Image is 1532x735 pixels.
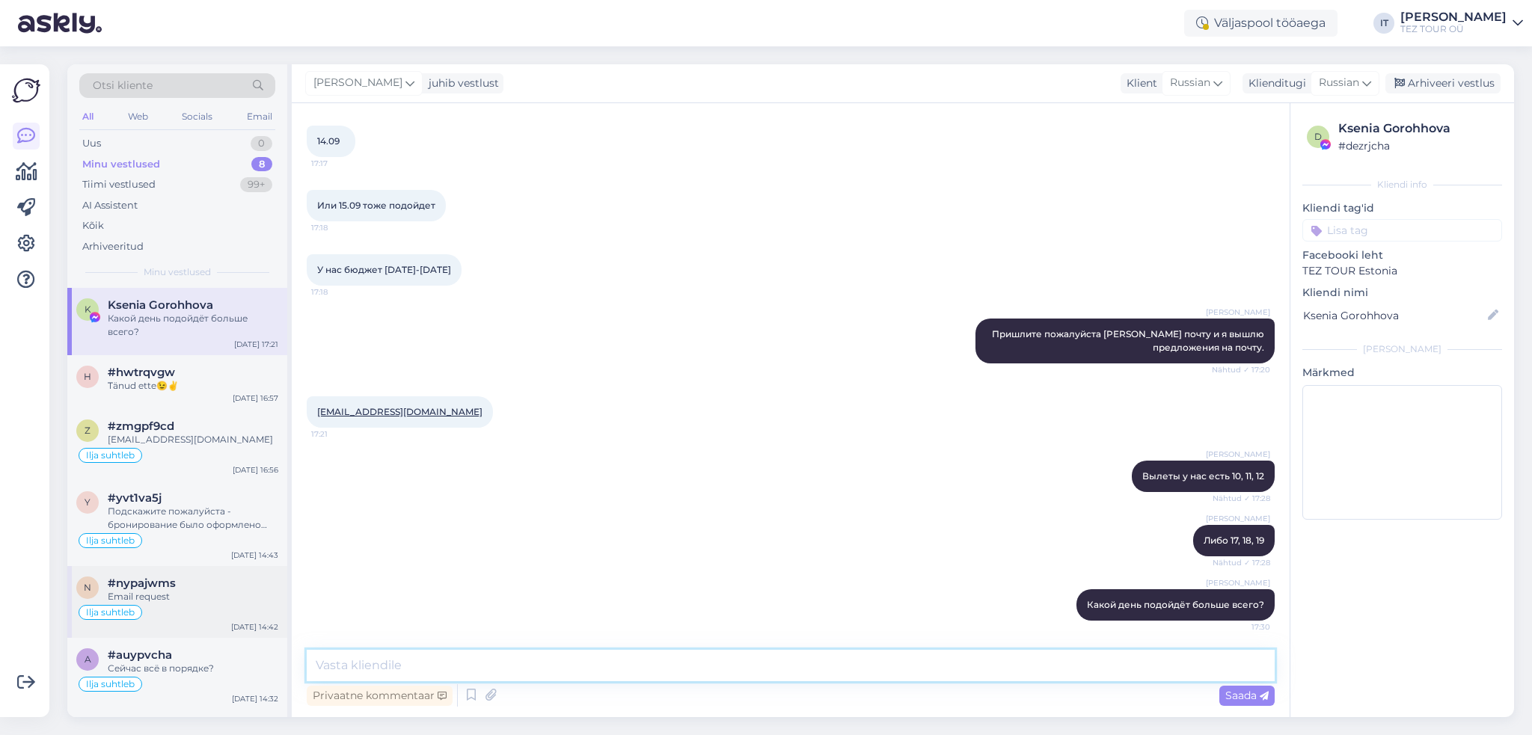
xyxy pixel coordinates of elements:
[1314,131,1322,142] span: d
[125,107,151,126] div: Web
[144,265,211,279] span: Minu vestlused
[86,536,135,545] span: Ilja suhtleb
[311,158,367,169] span: 17:17
[82,157,160,172] div: Minu vestlused
[233,464,278,476] div: [DATE] 16:56
[86,608,135,617] span: Ilja suhtleb
[311,286,367,298] span: 17:18
[93,78,153,93] span: Otsi kliente
[1212,364,1270,375] span: Nähtud ✓ 17:20
[313,75,402,91] span: [PERSON_NAME]
[251,157,272,172] div: 8
[1400,11,1507,23] div: [PERSON_NAME]
[1338,138,1498,154] div: # dezrjcha
[992,328,1266,353] span: Пришлите пожалуйста [PERSON_NAME] почту и я вышлю предложения на почту.
[1302,342,1502,356] div: [PERSON_NAME]
[108,590,278,603] div: Email request
[79,107,96,126] div: All
[1302,200,1502,216] p: Kliendi tag'id
[244,107,275,126] div: Email
[233,393,278,404] div: [DATE] 16:57
[108,379,278,393] div: Tänud ette😉✌️
[108,433,278,446] div: [EMAIL_ADDRESS][DOMAIN_NAME]
[1338,120,1498,138] div: Ksenia Gorohhova
[1204,535,1264,546] span: Либо 17, 18, 19
[1243,76,1306,91] div: Klienditugi
[1302,285,1502,301] p: Kliendi nimi
[311,222,367,233] span: 17:18
[179,107,215,126] div: Socials
[85,425,91,436] span: z
[1184,10,1338,37] div: Väljaspool tööaega
[86,680,135,689] span: Ilja suhtleb
[423,76,499,91] div: juhib vestlust
[85,304,91,315] span: K
[1213,493,1270,504] span: Nähtud ✓ 17:28
[317,135,340,147] span: 14.09
[108,576,176,590] span: #nypajwms
[231,621,278,633] div: [DATE] 14:42
[1206,307,1270,318] span: [PERSON_NAME]
[12,76,40,105] img: Askly Logo
[240,177,272,192] div: 99+
[307,686,453,706] div: Privaatne kommentaar
[234,339,278,350] div: [DATE] 17:21
[108,419,174,433] span: #zmgpf9cd
[1206,449,1270,460] span: [PERSON_NAME]
[1302,263,1502,279] p: TEZ TOUR Estonia
[82,177,156,192] div: Tiimi vestlused
[108,298,213,312] span: Ksenia Gorohhova
[1170,75,1210,91] span: Russian
[82,198,138,213] div: AI Assistent
[1214,621,1270,633] span: 17:30
[1302,247,1502,263] p: Facebooki leht
[84,582,91,593] span: n
[1400,23,1507,35] div: TEZ TOUR OÜ
[108,648,172,662] span: #auypvcha
[317,200,435,211] span: Или 15.09 тоже подойдет
[108,662,278,675] div: Сейчас всё в порядке?
[1206,577,1270,588] span: [PERSON_NAME]
[1213,557,1270,568] span: Nähtud ✓ 17:28
[1087,599,1264,610] span: Какой день подойдёт больше всего?
[85,496,91,508] span: y
[1142,470,1264,482] span: Вылеты у нас есть 10, 11, 12
[1303,307,1485,324] input: Lisa nimi
[251,136,272,151] div: 0
[84,371,91,382] span: h
[1302,178,1502,191] div: Kliendi info
[232,693,278,704] div: [DATE] 14:32
[1302,365,1502,381] p: Märkmed
[1400,11,1523,35] a: [PERSON_NAME]TEZ TOUR OÜ
[311,428,367,440] span: 17:21
[317,264,451,275] span: У нас бюджет [DATE]-[DATE]
[86,451,135,460] span: Ilja suhtleb
[82,218,104,233] div: Kõik
[85,653,91,665] span: a
[1206,513,1270,524] span: [PERSON_NAME]
[1225,689,1269,702] span: Saada
[108,491,162,505] span: #yvt1va5j
[108,505,278,532] div: Подскажите пожалуйста - бронирование было оформлено через консультанта или через онлайн систему?
[1373,13,1394,34] div: IT
[1319,75,1359,91] span: Russian
[1385,73,1501,93] div: Arhiveeri vestlus
[1302,219,1502,242] input: Lisa tag
[231,550,278,561] div: [DATE] 14:43
[82,136,101,151] div: Uus
[1121,76,1157,91] div: Klient
[317,406,482,417] a: [EMAIL_ADDRESS][DOMAIN_NAME]
[82,239,144,254] div: Arhiveeritud
[108,312,278,339] div: Какой день подойдёт больше всего?
[108,366,175,379] span: #hwtrqvgw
